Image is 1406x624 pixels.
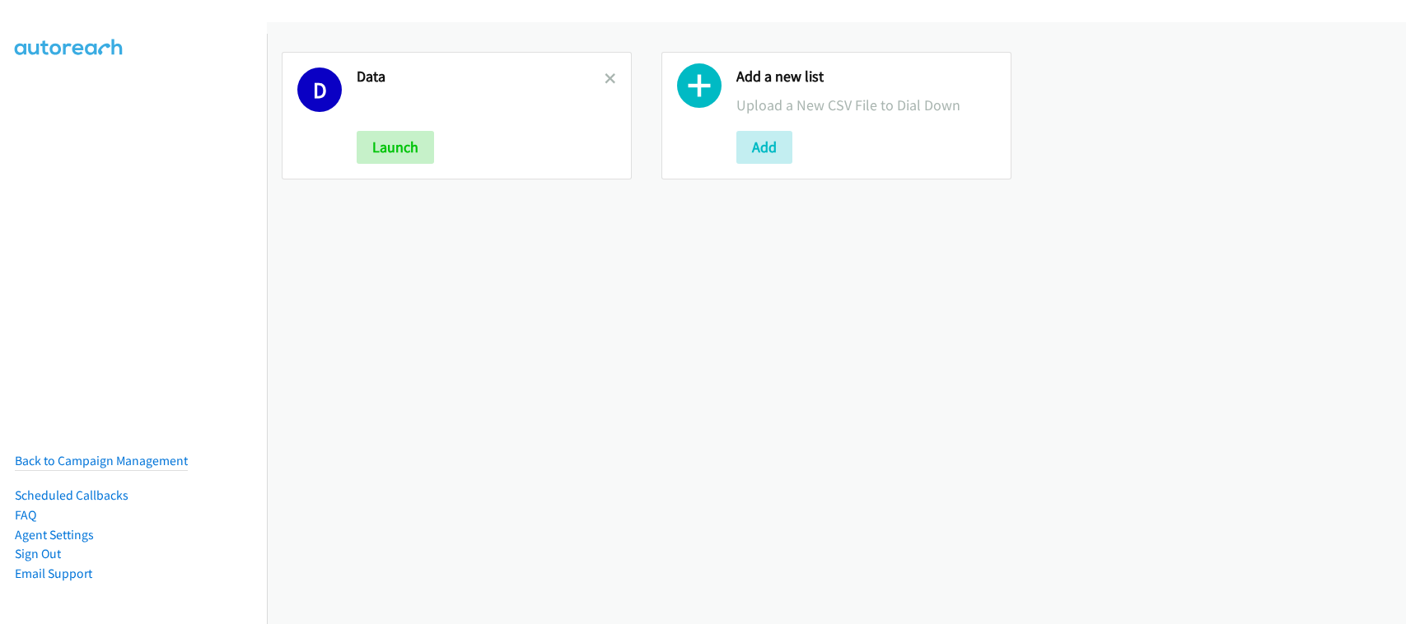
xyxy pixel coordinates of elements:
[15,487,128,503] a: Scheduled Callbacks
[15,453,188,468] a: Back to Campaign Management
[15,507,36,523] a: FAQ
[357,68,605,86] h2: Data
[736,131,792,164] button: Add
[736,68,996,86] h2: Add a new list
[15,566,92,581] a: Email Support
[15,546,61,561] a: Sign Out
[297,68,342,112] h1: D
[357,131,434,164] button: Launch
[15,527,94,543] a: Agent Settings
[736,94,996,116] p: Upload a New CSV File to Dial Down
